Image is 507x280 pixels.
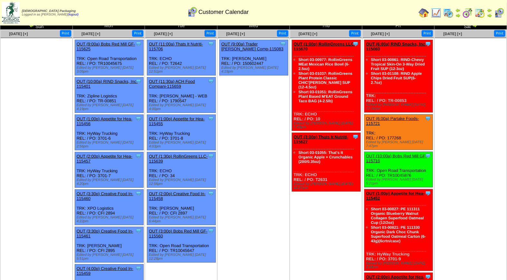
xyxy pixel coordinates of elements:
[494,8,504,18] img: calendarcustomer.gif
[149,215,215,223] div: Edited by [PERSON_NAME] [DATE] 6:44pm
[77,191,133,201] a: OUT (3:30p) Creative Food In-115460
[149,154,208,164] a: OUT (1:30p) RollinGreens LLC-115639
[68,13,79,16] a: (logout)
[425,153,431,159] img: Tooltip
[422,30,433,37] button: Print
[149,178,215,186] div: Edited by [PERSON_NAME] [DATE] 12:56pm
[77,66,143,74] div: Edited by [PERSON_NAME] [DATE] 3:05pm
[135,265,142,272] img: Tooltip
[487,13,492,18] img: arrowright.gif
[299,32,317,36] a: [DATE] [+]
[75,40,143,75] div: TRK: Open Road Transportation REL: / PO: TR10045675
[371,57,425,71] a: Short 03-00861: RIND-Chewy Tropical Skin-On 3-Way Dried Fruit SUP (12-3oz)
[292,133,360,192] div: TRK: ECHO REL: / PO: T2631
[425,274,431,280] img: Tooltip
[149,42,203,51] a: OUT (11:00a) Thats It Nutriti-115706
[147,40,216,75] div: TRK: ECHO REL: / PO: T2642
[487,8,492,13] img: arrowleft.gif
[75,227,143,263] div: TRK: [PERSON_NAME] REL: / PO: CFI 2895
[149,116,205,126] a: OUT (1:00p) Appetite for Hea-115455
[352,41,359,47] img: Tooltip
[431,8,441,18] img: line_graph.gif
[22,9,79,16] span: Logged in as [PERSON_NAME]
[444,32,462,36] a: [DATE] [+]
[366,140,433,148] div: Edited by [PERSON_NAME] [DATE] 7:47pm
[147,115,216,150] div: TRK: HyWay Trucking REL: / PO: 3701-8
[455,8,461,13] img: arrowleft.gif
[135,153,142,159] img: Tooltip
[364,115,433,150] div: TRK: REL: / PO: 177268
[135,228,142,234] img: Tooltip
[135,41,142,47] img: Tooltip
[149,103,215,111] div: Edited by [PERSON_NAME] [DATE] 4:00pm
[149,141,215,148] div: Edited by [PERSON_NAME] [DATE] 4:03pm
[366,103,433,111] div: Edited by [PERSON_NAME] [DATE] 12:36pm
[22,9,76,13] span: [DEMOGRAPHIC_DATA] Packaging
[364,189,433,271] div: TRK: HyWay Trucking REL: / PO: 3701-9
[475,8,485,18] img: calendarinout.gif
[60,30,71,37] button: Print
[81,32,100,36] a: [DATE] [+]
[75,77,143,113] div: TRK: Zipline Logistics REL: / PO: TR-00851
[294,42,355,51] a: OUT (1:00p) RollinGreens LLC-115670
[299,150,353,164] a: Short 03-01055: That's It Organic Apple + Crunchables (200/0.35oz)
[292,40,360,131] div: TRK: ECHO REL: / PO: 10
[77,42,135,51] a: OUT (9:00a) Bobs Red Mill GF-115625
[77,178,143,186] div: Edited by [PERSON_NAME] [DATE] 4:20pm
[149,191,206,201] a: OUT (2:00p) Creative Food In-115458
[366,261,433,269] div: Edited by [PERSON_NAME] [DATE] 2:28pm
[494,30,505,37] button: Print
[208,153,214,159] img: Tooltip
[220,40,288,75] div: TRK: [PERSON_NAME] REL: / PO: 150602447
[371,207,424,225] a: Short 03-00827: PE 111311 Organic Blueberry Walnut Collagen Superfood Oatmeal Cup (12/2oz)
[352,134,359,140] img: Tooltip
[149,66,215,74] div: Edited by [PERSON_NAME] [DATE] 12:51pm
[425,41,431,47] img: Tooltip
[147,190,216,225] div: TRK: [PERSON_NAME] REL: / PO: CFI 2897
[154,32,173,36] a: [DATE] [+]
[149,229,207,238] a: OUT (3:00p) Bobs Red Mill GF-115560
[205,30,216,37] button: Print
[208,41,214,47] img: Tooltip
[364,152,433,187] div: TRK: Open Road Transportation REL: / PO: TR10045876
[75,115,143,150] div: TRK: HyWay Trucking REL: / PO: 3701-6
[77,154,132,164] a: OUT (2:00p) Appetite for Hea-115457
[294,135,349,144] a: OUT (3:00p) Thats It Nutriti-115627
[366,191,425,201] a: OUT (1:00p) Appetite for Hea-115452
[77,253,143,261] div: Edited by [PERSON_NAME] [DATE] 5:51pm
[2,2,20,24] img: zoroco-logo-small.webp
[371,32,390,36] a: [DATE] [+]
[443,8,454,18] img: calendarprod.gif
[299,71,352,89] a: Short 03-01037: RollinGreens Plant Protein Classic CHIC'[PERSON_NAME] SUP (12-4.5oz)
[425,115,431,122] img: Tooltip
[77,141,143,148] div: Edited by [PERSON_NAME] [DATE] 2:56pm
[364,40,433,113] div: TRK: REL: / PO: TR-00853
[147,152,216,188] div: TRK: ECHO REL: / PO: 34
[280,41,286,47] img: Tooltip
[208,190,214,197] img: Tooltip
[75,190,143,225] div: TRK: XPO Logistics REL: / PO: CFI 2894
[366,116,419,126] a: OUT (6:00a) Partake Foods-115721
[77,266,133,276] a: OUT (4:00p) Creative Food In-115459
[9,32,28,36] a: [DATE] [+]
[221,66,288,74] div: Edited by [PERSON_NAME] [DATE] 4:19pm
[147,77,216,113] div: TRK: [PERSON_NAME] - WEB REL: / PO: 1790547
[366,178,433,185] div: Edited by [PERSON_NAME] [DATE] 5:21pm
[226,32,245,36] a: [DATE] [+]
[208,115,214,122] img: Tooltip
[187,7,197,17] img: calendarcustomer.gif
[77,215,143,223] div: Edited by [PERSON_NAME] [DATE] 4:22pm
[366,42,427,51] a: OUT (6:00a) RIND Snacks, Inc-115660
[425,190,431,196] img: Tooltip
[149,79,195,89] a: OUT (11:30a) ACH Food Compani-115659
[294,121,360,129] div: Edited by [PERSON_NAME] [DATE] 7:43pm
[366,154,427,163] a: OUT (10:00a) Bobs Red Mill GF-115716
[419,8,429,18] img: home.gif
[294,182,360,190] div: Edited by [PERSON_NAME] [DATE] 12:27pm
[135,78,142,85] img: Tooltip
